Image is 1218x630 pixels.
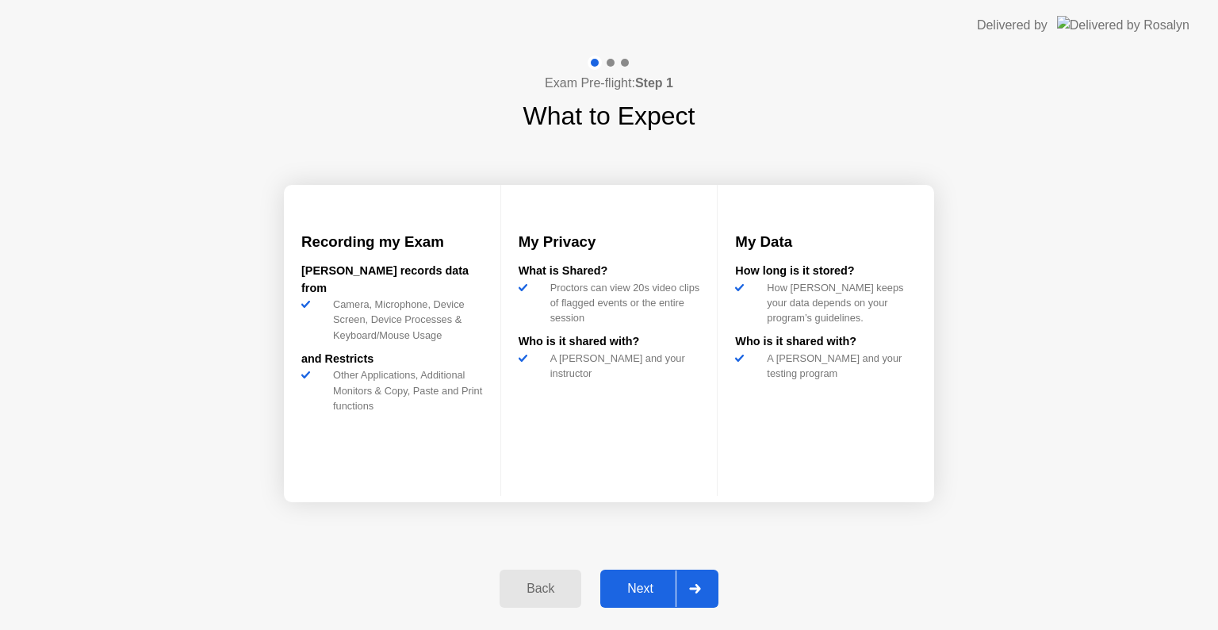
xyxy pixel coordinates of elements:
[523,97,695,135] h1: What to Expect
[635,76,673,90] b: Step 1
[301,351,483,368] div: and Restricts
[735,333,917,351] div: Who is it shared with?
[504,582,576,596] div: Back
[1057,16,1189,34] img: Delivered by Rosalyn
[545,74,673,93] h4: Exam Pre-flight:
[600,570,718,608] button: Next
[605,582,676,596] div: Next
[301,263,483,297] div: [PERSON_NAME] records data from
[327,367,483,413] div: Other Applications, Additional Monitors & Copy, Paste and Print functions
[327,297,483,343] div: Camera, Microphone, Device Screen, Device Processes & Keyboard/Mouse Usage
[735,231,917,253] h3: My Data
[760,351,917,381] div: A [PERSON_NAME] and your testing program
[519,333,700,351] div: Who is it shared with?
[544,280,700,326] div: Proctors can view 20s video clips of flagged events or the entire session
[977,16,1048,35] div: Delivered by
[519,231,700,253] h3: My Privacy
[760,280,917,326] div: How [PERSON_NAME] keeps your data depends on your program’s guidelines.
[735,263,917,280] div: How long is it stored?
[500,570,581,608] button: Back
[519,263,700,280] div: What is Shared?
[544,351,700,381] div: A [PERSON_NAME] and your instructor
[301,231,483,253] h3: Recording my Exam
